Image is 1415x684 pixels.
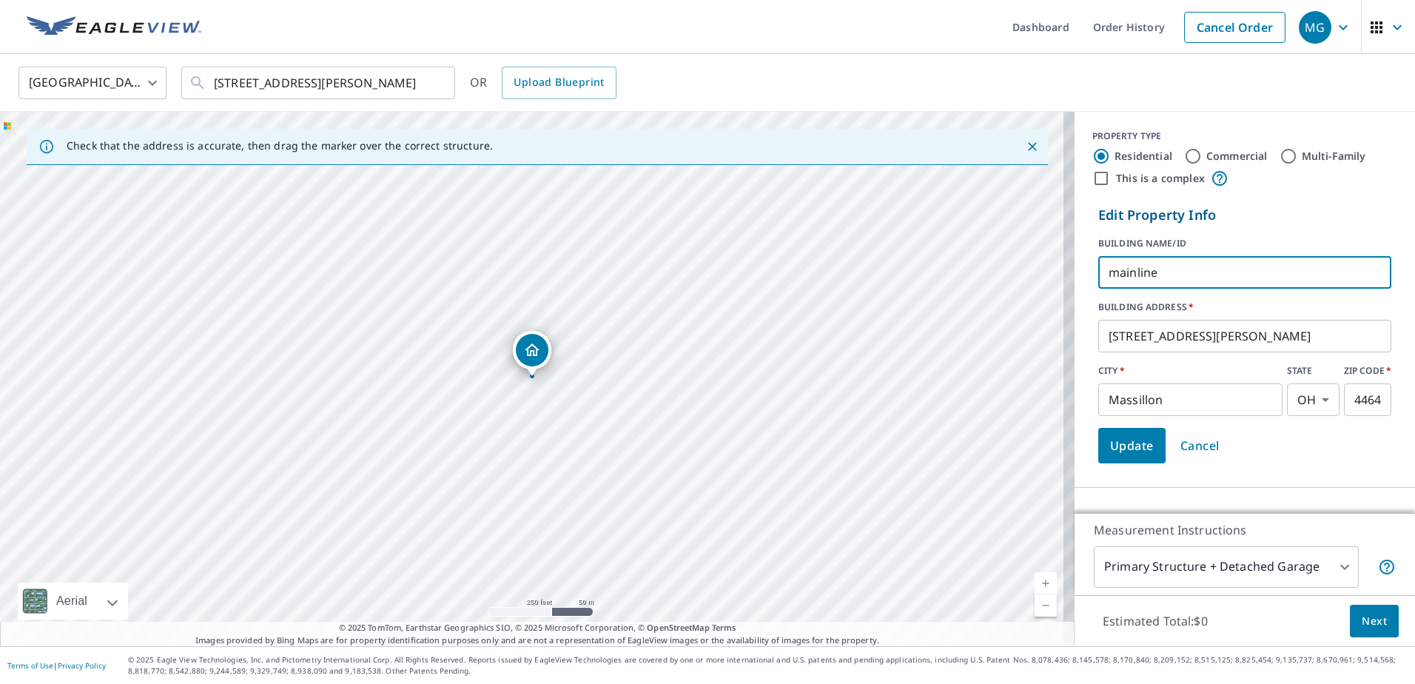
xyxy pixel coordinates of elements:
[1091,605,1220,637] p: Estimated Total: $0
[1023,137,1042,156] button: Close
[1299,11,1331,44] div: MG
[1094,546,1359,588] div: Primary Structure + Detached Garage
[514,73,604,92] span: Upload Blueprint
[1094,521,1396,539] p: Measurement Instructions
[1302,149,1366,164] label: Multi-Family
[1098,237,1391,250] label: BUILDING NAME/ID
[1378,558,1396,576] span: Your report will include the primary structure and a detached garage if one exists.
[52,583,92,620] div: Aerial
[1116,171,1205,186] label: This is a complex
[1362,612,1387,631] span: Next
[1098,205,1391,225] p: Edit Property Info
[1092,130,1397,143] div: PROPERTY TYPE
[513,331,551,377] div: Dropped pin, building 1, Residential property, 1355 Amanda St SW Massillon, OH 44647
[1035,594,1057,617] a: Current Level 17, Zoom Out
[1287,364,1340,378] label: STATE
[502,67,616,99] a: Upload Blueprint
[1184,12,1285,43] a: Cancel Order
[18,583,128,620] div: Aerial
[1297,393,1316,407] em: OH
[1098,364,1283,378] label: CITY
[214,62,425,104] input: Search by address or latitude-longitude
[339,622,736,634] span: © 2025 TomTom, Earthstar Geographics SIO, © 2025 Microsoft Corporation, ©
[58,660,106,671] a: Privacy Policy
[67,139,493,152] p: Check that the address is accurate, then drag the marker over the correct structure.
[7,660,53,671] a: Terms of Use
[19,62,167,104] div: [GEOGRAPHIC_DATA]
[1206,149,1268,164] label: Commercial
[128,654,1408,677] p: © 2025 Eagle View Technologies, Inc. and Pictometry International Corp. All Rights Reserved. Repo...
[647,622,709,633] a: OpenStreetMap
[1098,301,1391,314] label: BUILDING ADDRESS
[7,661,106,670] p: |
[1344,364,1391,378] label: ZIP CODE
[1110,435,1154,456] span: Update
[1180,435,1220,456] span: Cancel
[1035,572,1057,594] a: Current Level 17, Zoom In
[1115,149,1172,164] label: Residential
[712,622,736,633] a: Terms
[1287,383,1340,416] div: OH
[1169,428,1231,463] button: Cancel
[470,67,616,99] div: OR
[1098,428,1166,463] button: Update
[27,16,201,38] img: EV Logo
[1350,605,1399,638] button: Next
